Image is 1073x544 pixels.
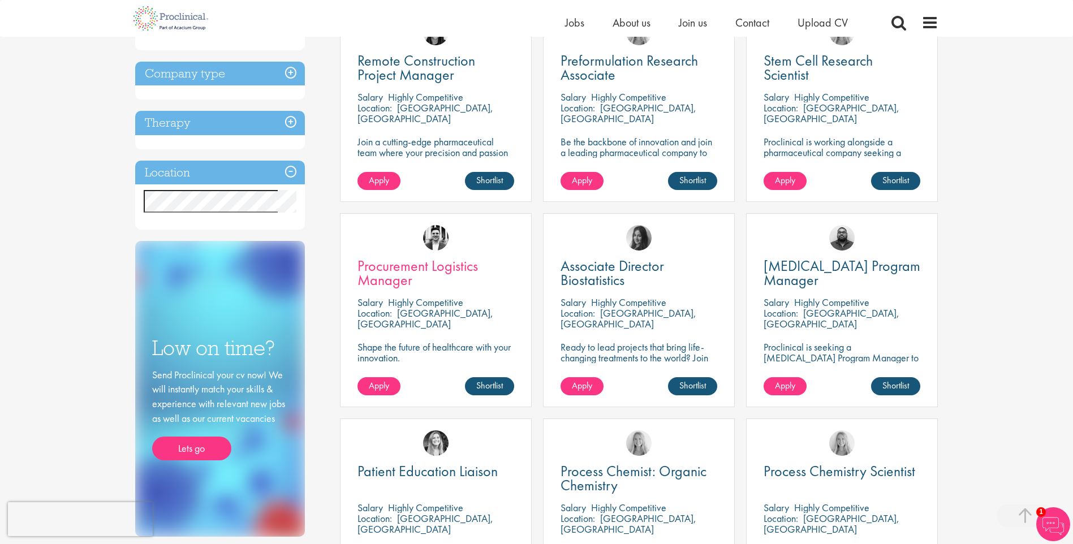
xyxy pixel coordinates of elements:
a: Patient Education Liaison [357,464,514,478]
span: Salary [561,501,586,514]
p: [GEOGRAPHIC_DATA], [GEOGRAPHIC_DATA] [357,512,493,536]
a: Procurement Logistics Manager [357,259,514,287]
p: [GEOGRAPHIC_DATA], [GEOGRAPHIC_DATA] [764,512,899,536]
img: Manon Fuller [423,430,449,456]
p: Ready to lead projects that bring life-changing treatments to the world? Join our client at the f... [561,342,717,395]
a: Shortlist [465,377,514,395]
span: Remote Construction Project Manager [357,51,475,84]
a: Apply [357,172,400,190]
h3: Location [135,161,305,185]
span: Location: [357,101,392,114]
p: Be the backbone of innovation and join a leading pharmaceutical company to help keep life-changin... [561,136,717,179]
p: Shape the future of healthcare with your innovation. [357,342,514,363]
span: Associate Director Biostatistics [561,256,664,290]
a: Stem Cell Research Scientist [764,54,920,82]
span: Salary [561,296,586,309]
p: Highly Competitive [591,501,666,514]
a: Lets go [152,437,231,460]
p: Join a cutting-edge pharmaceutical team where your precision and passion for quality will help sh... [357,136,514,179]
p: [GEOGRAPHIC_DATA], [GEOGRAPHIC_DATA] [561,306,696,330]
a: [MEDICAL_DATA] Program Manager [764,259,920,287]
span: Procurement Logistics Manager [357,256,478,290]
iframe: reCAPTCHA [8,502,153,536]
a: Apply [561,172,604,190]
span: Location: [561,512,595,525]
h3: Company type [135,62,305,86]
p: Highly Competitive [794,90,869,103]
span: Salary [764,90,789,103]
span: Location: [357,306,392,320]
img: Edward Little [423,225,449,251]
span: Location: [357,512,392,525]
span: Location: [764,101,798,114]
a: Apply [561,377,604,395]
p: Highly Competitive [591,296,666,309]
p: [GEOGRAPHIC_DATA], [GEOGRAPHIC_DATA] [357,306,493,330]
span: 1 [1036,507,1046,517]
img: Shannon Briggs [626,430,652,456]
span: Location: [561,306,595,320]
span: Process Chemist: Organic Chemistry [561,461,706,495]
span: Apply [775,379,795,391]
img: Heidi Hennigan [626,225,652,251]
h3: Therapy [135,111,305,135]
p: [GEOGRAPHIC_DATA], [GEOGRAPHIC_DATA] [764,306,899,330]
span: Salary [357,501,383,514]
img: Chatbot [1036,507,1070,541]
a: Process Chemist: Organic Chemistry [561,464,717,493]
span: Apply [369,174,389,186]
div: Send Proclinical your cv now! We will instantly match your skills & experience with relevant new ... [152,368,288,461]
span: Apply [369,379,389,391]
a: Preformulation Research Associate [561,54,717,82]
span: Salary [561,90,586,103]
span: Apply [572,379,592,391]
span: Salary [764,296,789,309]
img: Shannon Briggs [829,430,855,456]
a: Jobs [565,15,584,30]
img: Ashley Bennett [829,225,855,251]
p: [GEOGRAPHIC_DATA], [GEOGRAPHIC_DATA] [561,512,696,536]
a: Associate Director Biostatistics [561,259,717,287]
a: Process Chemistry Scientist [764,464,920,478]
a: Contact [735,15,769,30]
a: Join us [679,15,707,30]
span: Salary [764,501,789,514]
span: Stem Cell Research Scientist [764,51,873,84]
span: Salary [357,296,383,309]
a: Shortlist [871,172,920,190]
span: Location: [764,306,798,320]
a: Remote Construction Project Manager [357,54,514,82]
a: Shortlist [465,172,514,190]
a: About us [613,15,650,30]
span: Upload CV [798,15,848,30]
span: Patient Education Liaison [357,461,498,481]
a: Apply [764,172,807,190]
span: [MEDICAL_DATA] Program Manager [764,256,920,290]
p: Proclinical is seeking a [MEDICAL_DATA] Program Manager to join our client's team for an exciting... [764,342,920,406]
h3: Low on time? [152,337,288,359]
span: Apply [775,174,795,186]
a: Shortlist [871,377,920,395]
p: Proclinical is working alongside a pharmaceutical company seeking a Stem Cell Research Scientist ... [764,136,920,179]
span: Apply [572,174,592,186]
p: Highly Competitive [388,501,463,514]
p: Highly Competitive [794,501,869,514]
p: Highly Competitive [388,90,463,103]
p: Highly Competitive [591,90,666,103]
p: [GEOGRAPHIC_DATA], [GEOGRAPHIC_DATA] [357,101,493,125]
span: Salary [357,90,383,103]
p: Highly Competitive [388,296,463,309]
span: Location: [561,101,595,114]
